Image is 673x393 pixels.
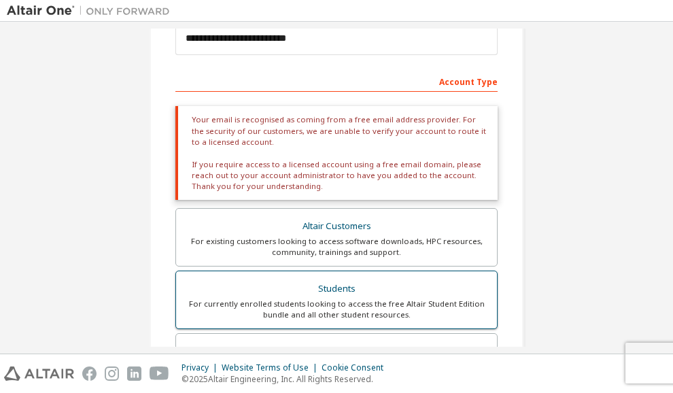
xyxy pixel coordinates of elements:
img: altair_logo.svg [4,366,74,381]
div: Cookie Consent [322,362,392,373]
p: © 2025 Altair Engineering, Inc. All Rights Reserved. [182,373,392,385]
img: instagram.svg [105,366,119,381]
img: linkedin.svg [127,366,141,381]
div: Your email is recognised as coming from a free email address provider. For the security of our cu... [175,106,498,200]
div: Privacy [182,362,222,373]
div: For existing customers looking to access software downloads, HPC resources, community, trainings ... [184,236,489,258]
div: Account Type [175,70,498,92]
div: Website Terms of Use [222,362,322,373]
img: youtube.svg [150,366,169,381]
img: facebook.svg [82,366,97,381]
div: For currently enrolled students looking to access the free Altair Student Edition bundle and all ... [184,298,489,320]
div: Faculty [184,342,489,361]
div: Altair Customers [184,217,489,236]
div: Students [184,279,489,298]
img: Altair One [7,4,177,18]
